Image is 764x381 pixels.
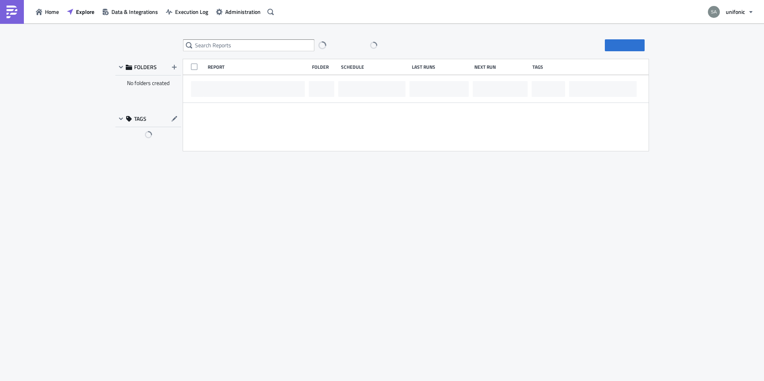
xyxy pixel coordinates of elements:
[208,64,308,70] div: Report
[707,5,721,19] img: Avatar
[703,3,758,21] button: unifonic
[6,6,18,18] img: PushMetrics
[76,8,94,16] span: Explore
[134,115,146,122] span: TAGS
[225,8,261,16] span: Administration
[111,8,158,16] span: Data & Integrations
[45,8,59,16] span: Home
[98,6,162,18] button: Data & Integrations
[63,6,98,18] button: Explore
[726,8,745,16] span: unifonic
[532,64,566,70] div: Tags
[212,6,265,18] button: Administration
[175,8,208,16] span: Execution Log
[134,64,157,71] span: FOLDERS
[341,64,408,70] div: Schedule
[115,75,181,91] div: No folders created
[412,64,470,70] div: Last Runs
[312,64,337,70] div: Folder
[162,6,212,18] button: Execution Log
[183,39,314,51] input: Search Reports
[32,6,63,18] button: Home
[474,64,529,70] div: Next Run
